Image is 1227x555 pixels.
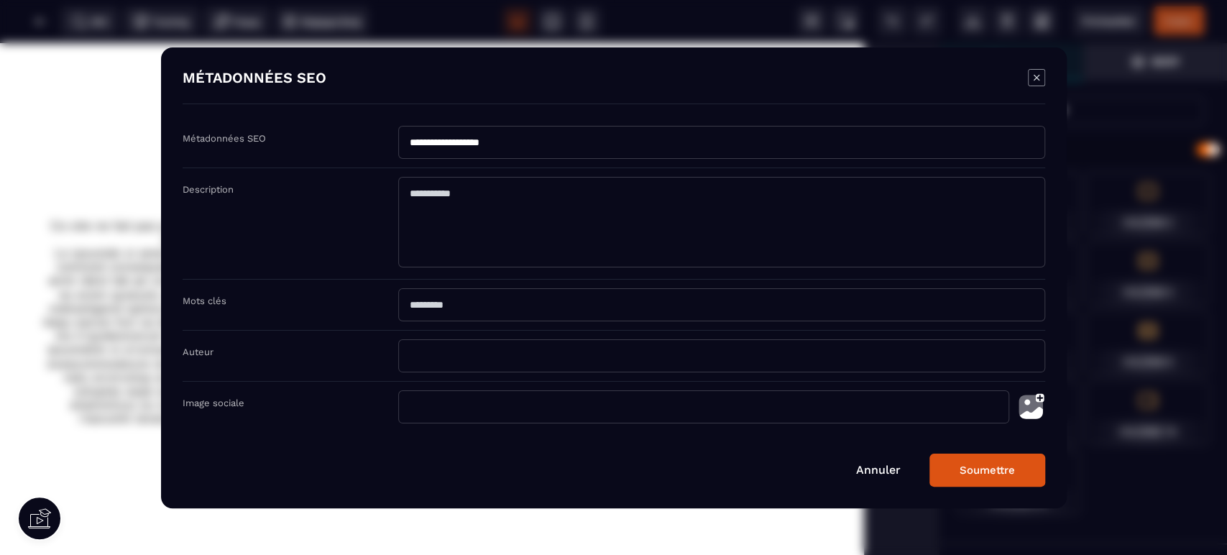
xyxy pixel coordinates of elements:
img: photo-upload.002a6cb0.svg [1016,390,1045,423]
label: Image sociale [183,398,244,408]
a: Annuler [856,463,901,477]
h4: MÉTADONNÉES SEO [183,69,326,89]
button: Soumettre [929,454,1045,487]
label: Description [183,184,234,195]
label: Métadonnées SEO [183,133,266,144]
label: Auteur [183,347,213,357]
text: Ce site ne fait pas partie du site Web de Facebook ou de Meta Platforms, Inc. De plus, ce site n'... [43,173,821,414]
label: Mots clés [183,295,226,306]
h1: Conditions Générales de Vente [22,22,842,63]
